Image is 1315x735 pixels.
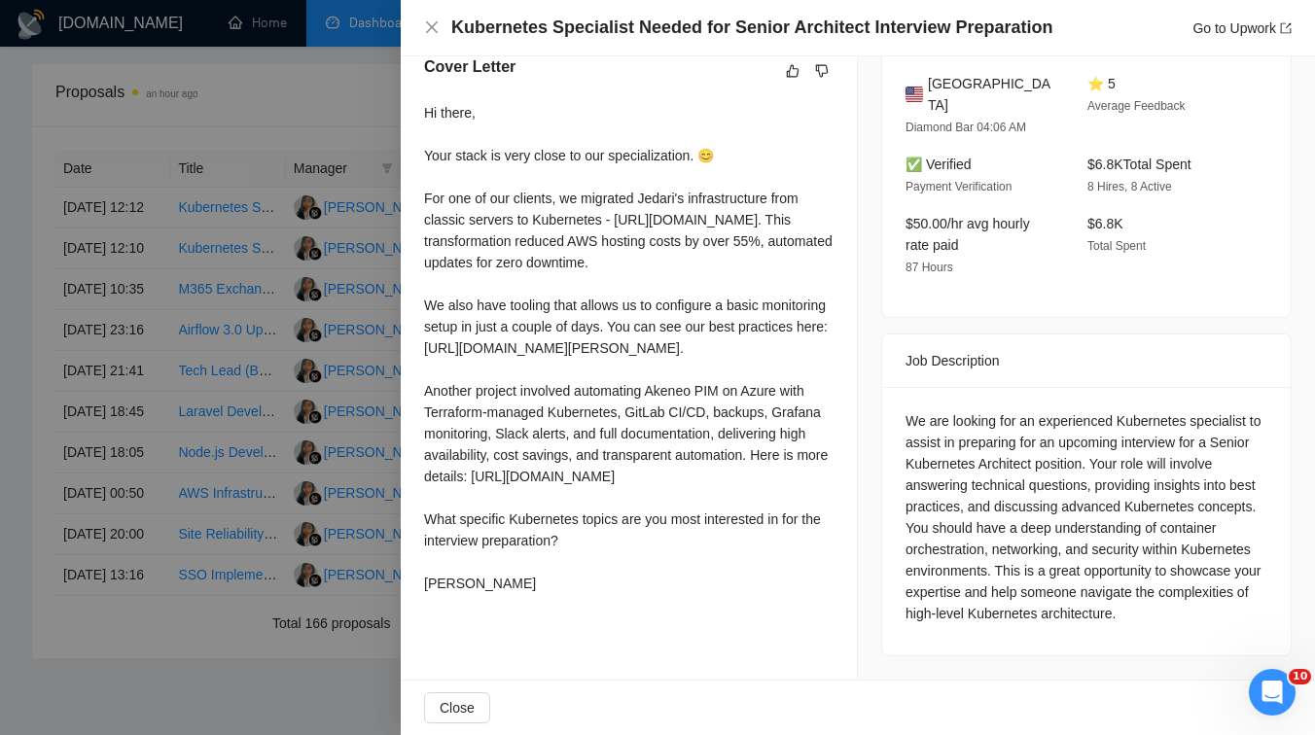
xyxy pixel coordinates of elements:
[1289,669,1311,684] span: 10
[1280,22,1292,34] span: export
[906,261,953,274] span: 87 Hours
[1087,76,1116,91] span: ⭐ 5
[440,697,475,718] span: Close
[810,59,834,83] button: dislike
[1087,216,1123,231] span: $6.8K
[906,121,1026,134] span: Diamond Bar 04:06 AM
[906,334,1267,387] div: Job Description
[786,63,800,79] span: like
[815,63,829,79] span: dislike
[1087,99,1186,113] span: Average Feedback
[928,73,1056,116] span: [GEOGRAPHIC_DATA]
[1192,20,1292,36] a: Go to Upworkexport
[781,59,804,83] button: like
[1087,239,1146,253] span: Total Spent
[451,16,1053,40] h4: Kubernetes Specialist Needed for Senior Architect Interview Preparation
[424,19,440,36] button: Close
[906,84,923,105] img: 🇺🇸
[1087,180,1172,193] span: 8 Hires, 8 Active
[424,19,440,35] span: close
[906,180,1012,193] span: Payment Verification
[424,692,490,723] button: Close
[906,216,1030,253] span: $50.00/hr avg hourly rate paid
[1087,157,1191,172] span: $6.8K Total Spent
[424,55,515,79] h5: Cover Letter
[1249,669,1296,716] iframe: Intercom live chat
[424,102,834,594] div: Hi there, Your stack is very close to our specialization. 😊 For one of our clients, we migrated J...
[906,157,972,172] span: ✅ Verified
[906,410,1267,624] div: We are looking for an experienced Kubernetes specialist to assist in preparing for an upcoming in...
